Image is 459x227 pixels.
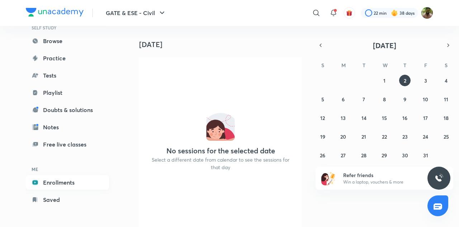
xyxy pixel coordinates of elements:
[326,40,443,50] button: [DATE]
[363,96,365,103] abbr: October 7, 2025
[440,112,452,124] button: October 18, 2025
[337,93,349,105] button: October 6, 2025
[363,62,365,69] abbr: Tuesday
[358,93,370,105] button: October 7, 2025
[399,149,411,161] button: October 30, 2025
[440,75,452,86] button: October 4, 2025
[403,96,406,103] abbr: October 9, 2025
[383,62,388,69] abbr: Wednesday
[321,96,324,103] abbr: October 5, 2025
[404,77,406,84] abbr: October 2, 2025
[361,115,366,121] abbr: October 14, 2025
[26,85,109,100] a: Playlist
[358,131,370,142] button: October 21, 2025
[340,133,346,140] abbr: October 20, 2025
[317,131,328,142] button: October 19, 2025
[383,96,386,103] abbr: October 8, 2025
[399,75,411,86] button: October 2, 2025
[358,112,370,124] button: October 14, 2025
[166,147,275,155] h4: No sessions for the selected date
[402,115,407,121] abbr: October 16, 2025
[440,131,452,142] button: October 25, 2025
[26,34,109,48] a: Browse
[445,62,448,69] abbr: Saturday
[317,112,328,124] button: October 12, 2025
[444,96,448,103] abbr: October 11, 2025
[337,112,349,124] button: October 13, 2025
[382,115,387,121] abbr: October 15, 2025
[391,9,398,17] img: streak
[26,22,109,34] h6: SELF STUDY
[382,133,387,140] abbr: October 22, 2025
[321,171,336,185] img: referral
[358,149,370,161] button: October 28, 2025
[320,133,325,140] abbr: October 19, 2025
[321,62,324,69] abbr: Sunday
[399,112,411,124] button: October 16, 2025
[399,131,411,142] button: October 23, 2025
[361,152,366,159] abbr: October 28, 2025
[139,40,308,49] h4: [DATE]
[399,93,411,105] button: October 9, 2025
[26,120,109,134] a: Notes
[346,10,352,16] img: avatar
[26,137,109,152] a: Free live classes
[402,133,408,140] abbr: October 23, 2025
[361,133,366,140] abbr: October 21, 2025
[26,8,84,18] a: Company Logo
[148,156,293,171] p: Select a different date from calendar to see the sessions for that day
[420,131,431,142] button: October 24, 2025
[403,62,406,69] abbr: Thursday
[373,41,396,50] span: [DATE]
[444,133,449,140] abbr: October 25, 2025
[320,115,325,121] abbr: October 12, 2025
[341,62,346,69] abbr: Monday
[379,75,390,86] button: October 1, 2025
[424,62,427,69] abbr: Friday
[26,51,109,65] a: Practice
[341,115,346,121] abbr: October 13, 2025
[423,115,428,121] abbr: October 17, 2025
[343,171,431,179] h6: Refer friends
[26,175,109,190] a: Enrollments
[379,131,390,142] button: October 22, 2025
[379,93,390,105] button: October 8, 2025
[383,77,385,84] abbr: October 1, 2025
[342,96,345,103] abbr: October 6, 2025
[344,7,355,19] button: avatar
[26,163,109,175] h6: ME
[423,96,428,103] abbr: October 10, 2025
[337,149,349,161] button: October 27, 2025
[420,149,431,161] button: October 31, 2025
[444,115,449,121] abbr: October 18, 2025
[420,93,431,105] button: October 10, 2025
[101,6,171,20] button: GATE & ESE - Civil
[26,103,109,117] a: Doubts & solutions
[420,112,431,124] button: October 17, 2025
[435,174,443,182] img: ttu
[423,152,428,159] abbr: October 31, 2025
[445,77,448,84] abbr: October 4, 2025
[337,131,349,142] button: October 20, 2025
[317,149,328,161] button: October 26, 2025
[423,133,428,140] abbr: October 24, 2025
[343,179,431,185] p: Win a laptop, vouchers & more
[341,152,346,159] abbr: October 27, 2025
[379,112,390,124] button: October 15, 2025
[206,112,235,141] img: No events
[26,193,109,207] a: Saved
[440,93,452,105] button: October 11, 2025
[421,7,433,19] img: Mohammad Faizan
[424,77,427,84] abbr: October 3, 2025
[402,152,408,159] abbr: October 30, 2025
[26,68,109,83] a: Tests
[420,75,431,86] button: October 3, 2025
[379,149,390,161] button: October 29, 2025
[320,152,325,159] abbr: October 26, 2025
[26,8,84,17] img: Company Logo
[317,93,328,105] button: October 5, 2025
[382,152,387,159] abbr: October 29, 2025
